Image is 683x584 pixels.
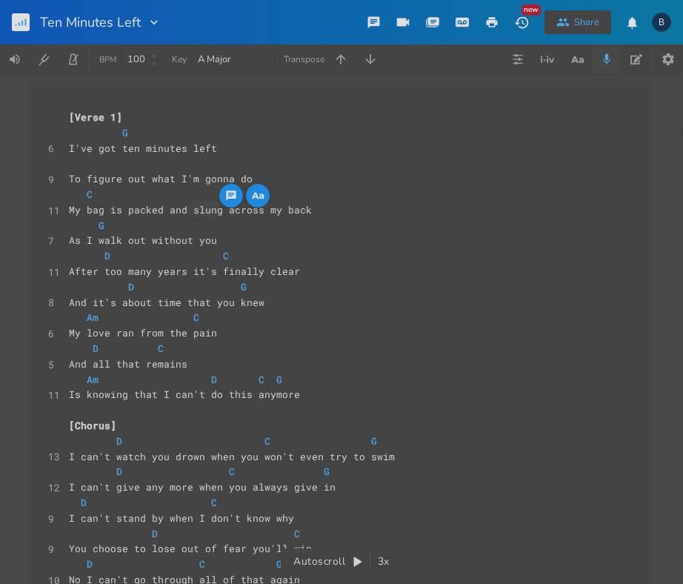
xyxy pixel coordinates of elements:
div: Transpose [284,55,324,64]
div: 3x [370,548,397,575]
span: [Chorus] [69,419,116,432]
span: D [93,342,99,355]
button: B [652,5,671,39]
div: Bluecatz [652,13,671,32]
div: Share [574,16,599,29]
span: [Verse 1] [69,110,122,124]
div: Key [172,55,187,64]
div: New [522,4,541,16]
span: G [276,373,282,386]
span: I can't watch you drown when you won't even try to swim [69,450,395,463]
span: D [81,496,87,509]
span: C [229,465,235,478]
span: C [264,434,270,448]
button: Share [544,10,611,34]
span: I can't give any more when you always give in [69,480,336,494]
span: I can't stand by when I don't know why [69,511,294,525]
span: I've got ten minutes left [69,142,217,155]
span: G [122,126,128,139]
div: Autoscroll [281,548,401,575]
span: A Major [198,53,231,66]
span: To figure out what I'm gonna do [69,172,253,185]
span: You choose to lose out of fear you'll win [69,542,312,555]
span: D [87,557,93,571]
span: My love ran from the pain [69,326,217,339]
span: C [294,527,300,540]
span: C [259,373,264,386]
span: And it's about time that you knew [69,296,264,309]
span: D [104,249,110,262]
span: D [116,465,122,478]
span: G [324,465,330,478]
span: G [241,280,247,293]
span: G [99,219,104,232]
span: And all that remains [69,357,187,371]
button: New [507,9,536,36]
span: Am [87,373,99,386]
span: Is knowing that I can't do this anymore [69,388,300,401]
span: My bag is packed and slung across my back [69,203,312,216]
span: Am [87,311,99,324]
span: C [193,311,199,324]
span: C [223,249,229,262]
span: As I walk out without you [69,233,217,247]
span: G [276,557,282,571]
span: Ten Minutes Left [40,16,141,29]
span: D [128,280,134,293]
span: D [211,373,217,386]
span: G [371,434,377,448]
span: C [87,188,93,201]
span: C [211,496,217,509]
div: BPM [99,56,116,64]
span: C [199,557,205,571]
span: D [152,527,158,540]
span: After too many years it's finally clear [69,265,300,278]
span: D [116,434,122,448]
span: C [158,342,164,355]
